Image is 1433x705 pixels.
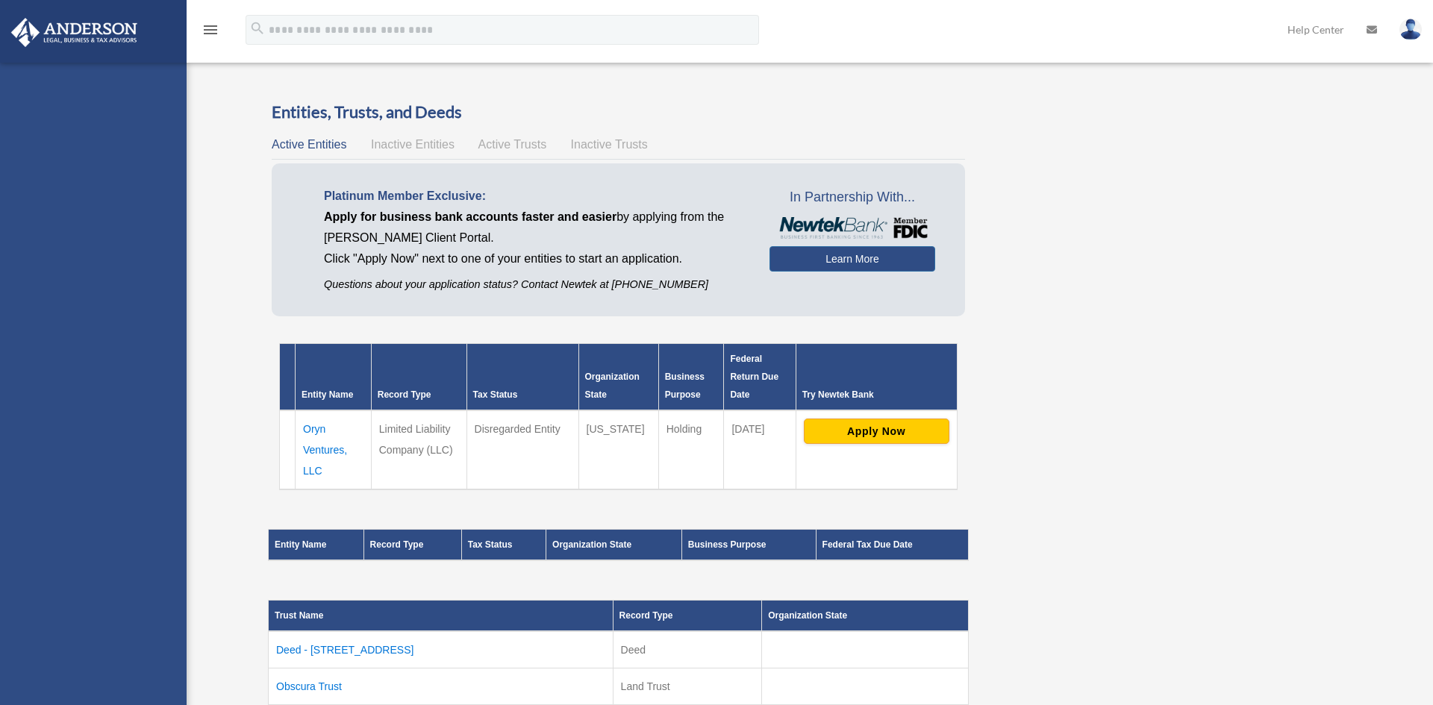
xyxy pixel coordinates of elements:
[658,410,724,489] td: Holding
[371,344,466,411] th: Record Type
[478,138,547,151] span: Active Trusts
[269,530,364,561] th: Entity Name
[371,138,455,151] span: Inactive Entities
[762,601,968,632] th: Organization State
[363,530,461,561] th: Record Type
[724,410,796,489] td: [DATE]
[324,210,616,223] span: Apply for business bank accounts faster and easier
[296,410,372,489] td: Oryn Ventures, LLC
[769,246,934,272] a: Learn More
[269,601,614,632] th: Trust Name
[1399,19,1422,40] img: User Pic
[272,101,965,124] h3: Entities, Trusts, and Deeds
[461,530,546,561] th: Tax Status
[777,217,927,239] img: NewtekBankLogoSM.png
[546,530,682,561] th: Organization State
[681,530,816,561] th: Business Purpose
[324,248,747,269] p: Click "Apply Now" next to one of your entities to start an application.
[658,344,724,411] th: Business Purpose
[816,530,968,561] th: Federal Tax Due Date
[613,601,762,632] th: Record Type
[466,344,578,411] th: Tax Status
[769,186,934,210] span: In Partnership With...
[802,386,951,404] div: Try Newtek Bank
[272,138,346,151] span: Active Entities
[466,410,578,489] td: Disregarded Entity
[578,410,658,489] td: [US_STATE]
[296,344,372,411] th: Entity Name
[202,21,219,39] i: menu
[7,18,142,47] img: Anderson Advisors Platinum Portal
[571,138,648,151] span: Inactive Trusts
[724,344,796,411] th: Federal Return Due Date
[804,419,949,444] button: Apply Now
[249,20,266,37] i: search
[324,207,747,248] p: by applying from the [PERSON_NAME] Client Portal.
[324,186,747,207] p: Platinum Member Exclusive:
[324,275,747,294] p: Questions about your application status? Contact Newtek at [PHONE_NUMBER]
[578,344,658,411] th: Organization State
[269,631,614,668] td: Deed - [STREET_ADDRESS]
[371,410,466,489] td: Limited Liability Company (LLC)
[613,631,762,668] td: Deed
[202,26,219,39] a: menu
